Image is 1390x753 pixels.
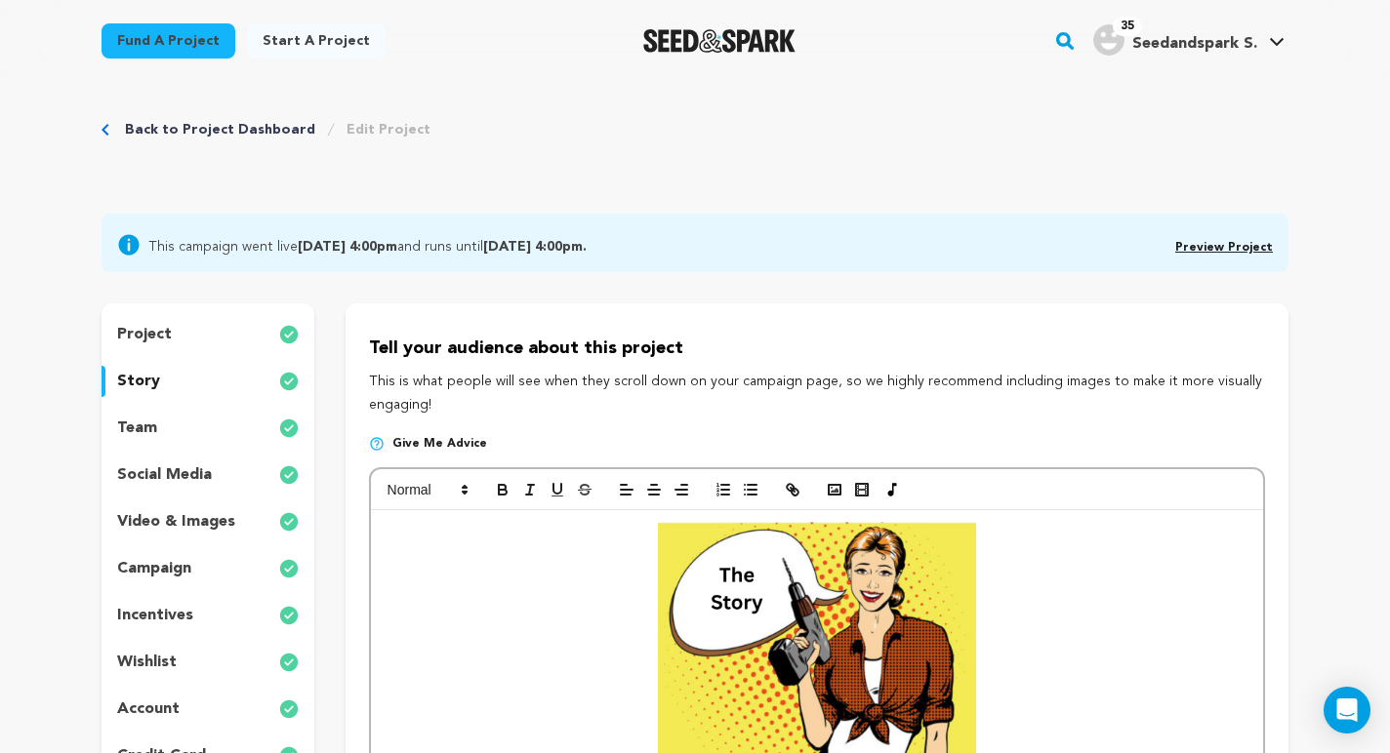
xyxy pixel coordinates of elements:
img: Seed&Spark Logo Dark Mode [643,29,797,53]
button: social media [102,459,314,491]
p: incentives [117,604,193,627]
p: This is what people will see when they scroll down on your campaign page, so we highly recommend ... [369,371,1265,417]
span: 35 [1113,17,1142,36]
img: check-circle-full.svg [279,651,299,674]
img: check-circle-full.svg [279,697,299,721]
span: Seedandspark S. [1132,36,1257,52]
img: check-circle-full.svg [279,416,299,440]
a: Seedandspark S.'s Profile [1089,20,1288,56]
p: Tell your audience about this project [369,335,1265,363]
a: Start a project [247,23,386,59]
span: Seedandspark S.'s Profile [1089,20,1288,61]
img: check-circle-full.svg [279,510,299,534]
p: team [117,416,157,440]
a: Fund a project [102,23,235,59]
img: check-circle-full.svg [279,370,299,393]
img: check-circle-full.svg [279,557,299,580]
button: account [102,694,314,725]
span: Give me advice [392,436,487,452]
img: user.png [1093,24,1124,56]
button: project [102,319,314,350]
p: account [117,697,180,721]
p: social media [117,463,212,487]
button: team [102,413,314,444]
p: campaign [117,557,191,580]
button: wishlist [102,647,314,678]
b: [DATE] 4:00pm [298,240,397,254]
div: Breadcrumb [102,120,430,139]
button: story [102,366,314,397]
b: [DATE] 4:00pm. [483,240,587,254]
img: check-circle-full.svg [279,604,299,627]
div: Open Intercom Messenger [1324,687,1370,733]
p: video & images [117,510,235,534]
span: This campaign went live and runs until [148,233,587,257]
a: Seed&Spark Homepage [643,29,797,53]
img: check-circle-full.svg [279,323,299,346]
p: story [117,370,160,393]
p: project [117,323,172,346]
button: video & images [102,506,314,537]
a: Edit Project [347,120,430,139]
img: check-circle-full.svg [279,463,299,487]
a: Back to Project Dashboard [125,120,315,139]
img: help-circle.svg [369,436,385,452]
button: campaign [102,553,314,584]
a: Preview Project [1175,242,1273,254]
button: incentives [102,600,314,631]
div: Seedandspark S.'s Profile [1093,24,1257,56]
p: wishlist [117,651,177,674]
